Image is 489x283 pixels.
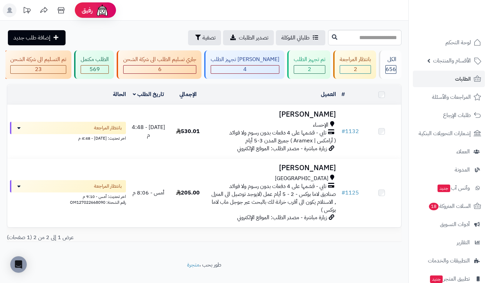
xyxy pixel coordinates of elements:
a: الطلبات [413,71,485,87]
a: الإجمالي [179,90,197,98]
span: لوحة التحكم [445,38,471,47]
div: Open Intercom Messenger [10,256,27,273]
a: إضافة طلب جديد [8,30,66,45]
span: تصدير الطلبات [239,34,268,42]
div: بانتظار المراجعة [340,56,371,63]
a: العميل [321,90,336,98]
span: تصفية [202,34,216,42]
a: لوحة التحكم [413,34,485,51]
span: جديد [438,185,450,192]
span: بانتظار المراجعة [94,125,122,131]
span: 6 [158,65,162,73]
span: 530.01 [176,127,200,135]
a: الكل656 [377,50,403,79]
a: السلات المتروكة18 [413,198,485,214]
img: ai-face.png [95,3,109,17]
div: الطلب مكتمل [81,56,109,63]
span: طلباتي المُوكلة [281,34,310,42]
div: اخر تحديث: [DATE] - 4:48 م [10,134,126,141]
a: وآتس آبجديد [413,180,485,196]
span: 18 [429,203,439,211]
div: [PERSON_NAME] تجهيز الطلب [211,56,279,63]
div: تم التسليم الى شركة الشحن [10,56,66,63]
span: وآتس آب [437,183,470,193]
span: المدونة [455,165,470,175]
span: الطلبات [455,74,471,84]
a: التطبيقات والخدمات [413,252,485,269]
span: السلات المتروكة [428,201,471,211]
h3: [PERSON_NAME] [210,164,336,172]
a: تصدير الطلبات [223,30,274,45]
span: أمس - 8:06 م [132,189,164,197]
a: بانتظار المراجعة 2 [332,50,377,79]
div: جاري تسليم الطلب الى شركة الشحن [123,56,196,63]
span: إضافة طلب جديد [13,34,50,42]
span: رفيق [82,6,93,14]
span: 2 [308,65,311,73]
div: 23 [11,66,66,73]
a: تم تجهيز الطلب 2 [286,50,332,79]
span: 23 [35,65,42,73]
a: الحالة [113,90,126,98]
a: المدونة [413,162,485,178]
h3: [PERSON_NAME] [210,110,336,118]
span: # [341,189,345,197]
div: 2 [294,66,325,73]
span: تابي - قسّمها على 4 دفعات بدون رسوم ولا فوائد [229,129,326,137]
a: #1125 [341,189,359,197]
span: التطبيقات والخدمات [428,256,470,266]
span: صناديق لاما بوكس - 2 - 5 أيام عمل (لايوجد توصيل الى المنزل , الاستلام يكون الى أقرب خزانة لك بالب... [211,190,336,214]
span: جديد [430,275,443,283]
a: طلباتي المُوكلة [276,30,325,45]
span: # [341,127,345,135]
span: طلبات الإرجاع [443,110,471,120]
span: 656 [386,65,396,73]
button: تصفية [188,30,221,45]
a: تاريخ الطلب [133,90,164,98]
span: [DATE] - 4:48 م [132,123,165,139]
span: أدوات التسويق [440,220,470,229]
span: التقارير [457,238,470,247]
div: 6 [124,66,196,73]
a: التقارير [413,234,485,251]
a: طلبات الإرجاع [413,107,485,123]
span: 2 [354,65,357,73]
div: تم تجهيز الطلب [294,56,325,63]
span: ( أرامكس | Aramex ) جميع المدن 3-5 أيام [245,137,336,145]
div: 569 [81,66,108,73]
span: 205.00 [176,189,200,197]
span: إشعارات التحويلات البنكية [419,129,471,138]
span: العملاء [456,147,470,156]
a: تم التسليم الى شركة الشحن 23 [2,50,73,79]
a: تحديثات المنصة [18,3,35,19]
div: اخر تحديث: أمس - 9:10 م [10,192,126,200]
img: logo-2.png [442,5,482,20]
span: زيارة مباشرة - مصدر الطلب: الموقع الإلكتروني [237,213,327,222]
a: الطلب مكتمل 569 [73,50,115,79]
div: الكل [385,56,396,63]
a: جاري تسليم الطلب الى شركة الشحن 6 [115,50,203,79]
a: متجرة [187,261,199,269]
span: الأقسام والمنتجات [433,56,471,66]
div: عرض 1 إلى 2 من 2 (1 صفحات) [2,234,204,241]
span: رقم الشحنة: OM127022668090 [70,199,126,205]
a: المراجعات والأسئلة [413,89,485,105]
a: إشعارات التحويلات البنكية [413,125,485,142]
span: المراجعات والأسئلة [432,92,471,102]
div: 4 [211,66,279,73]
a: العملاء [413,143,485,160]
a: #1132 [341,127,359,135]
span: الإحساء [313,121,328,129]
span: تابي - قسّمها على 4 دفعات بدون رسوم ولا فوائد [229,182,326,190]
span: زيارة مباشرة - مصدر الطلب: الموقع الإلكتروني [237,144,327,153]
a: [PERSON_NAME] تجهيز الطلب 4 [203,50,286,79]
span: 4 [243,65,247,73]
span: 569 [90,65,100,73]
a: # [341,90,345,98]
span: بانتظار المراجعة [94,183,122,190]
span: [GEOGRAPHIC_DATA] [275,175,328,182]
a: أدوات التسويق [413,216,485,233]
div: 2 [340,66,371,73]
